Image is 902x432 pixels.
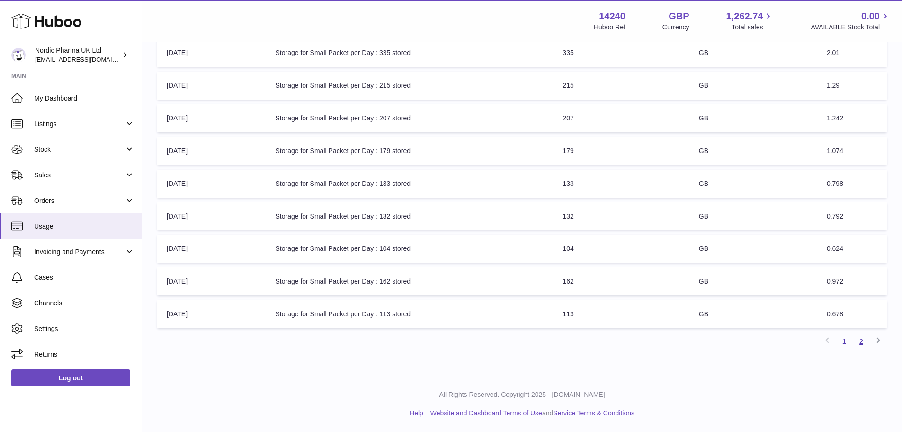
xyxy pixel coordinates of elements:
span: Settings [34,324,134,333]
strong: GBP [669,10,689,23]
li: and [427,409,634,418]
td: GB [689,300,817,328]
td: 215 [553,72,689,100]
span: Sales [34,171,125,180]
span: Usage [34,222,134,231]
span: 0.972 [827,277,843,285]
td: Storage for Small Packet per Day : 132 stored [266,202,553,230]
a: 1 [836,333,853,350]
td: GB [689,39,817,67]
span: Listings [34,119,125,129]
td: [DATE] [157,202,266,230]
td: GB [689,137,817,165]
a: Website and Dashboard Terms of Use [430,409,542,417]
span: [EMAIL_ADDRESS][DOMAIN_NAME] [35,55,139,63]
td: [DATE] [157,39,266,67]
div: Huboo Ref [594,23,625,32]
td: GB [689,72,817,100]
span: 1.29 [827,82,839,89]
a: Log out [11,369,130,386]
td: [DATE] [157,300,266,328]
td: Storage for Small Packet per Day : 215 stored [266,72,553,100]
td: 113 [553,300,689,328]
span: 0.624 [827,245,843,252]
span: 1.242 [827,114,843,122]
span: Total sales [732,23,774,32]
td: GB [689,202,817,230]
td: 104 [553,235,689,263]
td: Storage for Small Packet per Day : 104 stored [266,235,553,263]
td: [DATE] [157,235,266,263]
span: 0.798 [827,180,843,187]
div: Nordic Pharma UK Ltd [35,46,120,64]
td: Storage for Small Packet per Day : 162 stored [266,267,553,295]
td: Storage for Small Packet per Day : 179 stored [266,137,553,165]
span: 0.678 [827,310,843,318]
td: [DATE] [157,137,266,165]
a: 2 [853,333,870,350]
span: 0.00 [861,10,880,23]
a: 0.00 AVAILABLE Stock Total [811,10,891,32]
td: 132 [553,202,689,230]
td: Storage for Small Packet per Day : 207 stored [266,104,553,132]
td: [DATE] [157,267,266,295]
span: Invoicing and Payments [34,248,125,257]
span: AVAILABLE Stock Total [811,23,891,32]
td: GB [689,170,817,198]
td: 162 [553,267,689,295]
td: GB [689,267,817,295]
span: Cases [34,273,134,282]
span: 1.074 [827,147,843,155]
span: Stock [34,145,125,154]
td: Storage for Small Packet per Day : 113 stored [266,300,553,328]
td: 179 [553,137,689,165]
a: Service Terms & Conditions [553,409,634,417]
td: 133 [553,170,689,198]
strong: 14240 [599,10,625,23]
td: Storage for Small Packet per Day : 335 stored [266,39,553,67]
span: My Dashboard [34,94,134,103]
td: GB [689,104,817,132]
td: [DATE] [157,72,266,100]
span: Returns [34,350,134,359]
p: All Rights Reserved. Copyright 2025 - [DOMAIN_NAME] [150,390,894,399]
td: Storage for Small Packet per Day : 133 stored [266,170,553,198]
td: [DATE] [157,170,266,198]
div: Currency [662,23,689,32]
a: Help [410,409,423,417]
td: GB [689,235,817,263]
td: [DATE] [157,104,266,132]
span: Channels [34,299,134,308]
td: 207 [553,104,689,132]
span: 0.792 [827,212,843,220]
span: 2.01 [827,49,839,56]
img: internalAdmin-14240@internal.huboo.com [11,48,26,62]
td: 335 [553,39,689,67]
a: 1,262.74 Total sales [726,10,774,32]
span: 1,262.74 [726,10,763,23]
span: Orders [34,196,125,205]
